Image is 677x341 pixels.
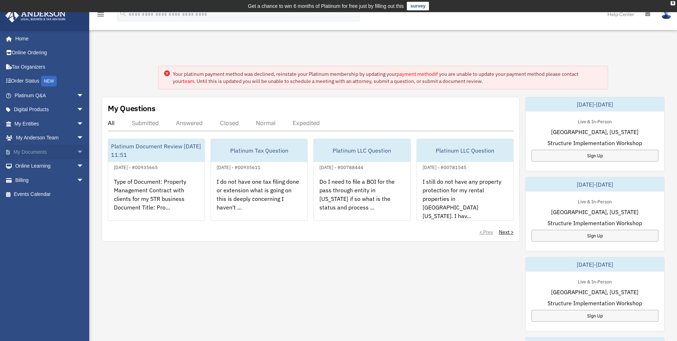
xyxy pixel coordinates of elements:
[396,71,435,77] a: payment method
[248,2,404,10] div: Get a chance to win 6 months of Platinum for free just by filling out this
[5,187,95,202] a: Events Calendar
[77,159,91,174] span: arrow_drop_down
[256,119,276,127] div: Normal
[119,10,127,18] i: search
[108,139,204,162] div: Platinum Document Review [DATE] 11:51
[531,150,658,162] a: Sign Up
[108,163,163,170] div: [DATE] - #00935665
[5,145,95,159] a: My Documentsarrow_drop_down
[108,172,204,227] div: Type of Document: Property Management Contract with clients for my STR business Document Title: P...
[547,299,642,307] span: Structure Implementation Workshop
[572,117,617,125] div: Live & In-Person
[551,128,638,136] span: [GEOGRAPHIC_DATA], [US_STATE]
[77,88,91,103] span: arrow_drop_down
[671,1,675,5] div: close
[96,13,105,19] a: menu
[5,46,95,60] a: Online Ordering
[211,163,266,170] div: [DATE] - #00935611
[314,139,410,162] div: Platinum LLC Question
[96,10,105,19] i: menu
[41,76,57,87] div: NEW
[211,139,307,162] div: Platinum Tax Question
[407,2,429,10] a: survey
[108,119,115,127] div: All
[417,172,513,227] div: I still do not have any property protection for my rental properties in [GEOGRAPHIC_DATA][US_STAT...
[417,163,472,170] div: [DATE] - #00781545
[5,173,95,187] a: Billingarrow_drop_down
[416,139,514,221] a: Platinum LLC Question[DATE] - #00781545I still do not have any property protection for my rental ...
[108,103,156,114] div: My Questions
[5,88,95,103] a: Platinum Q&Aarrow_drop_down
[77,145,91,159] span: arrow_drop_down
[173,70,602,85] div: Your platinum payment method was declined, reinstate your Platinum membership by updating your if...
[547,139,642,147] span: Structure Implementation Workshop
[77,117,91,131] span: arrow_drop_down
[572,277,617,285] div: Live & In-Person
[499,228,514,236] a: Next >
[531,310,658,322] a: Sign Up
[417,139,513,162] div: Platinum LLC Question
[313,139,410,221] a: Platinum LLC Question[DATE] - #00788444Do I need to file a BOI for the pass through entity in [US...
[108,139,205,221] a: Platinum Document Review [DATE] 11:51[DATE] - #00935665Type of Document: Property Management Cont...
[3,9,68,23] img: Anderson Advisors Platinum Portal
[526,97,664,112] div: [DATE]-[DATE]
[77,131,91,145] span: arrow_drop_down
[5,60,95,74] a: Tax Organizers
[5,74,95,89] a: Order StatusNEW
[211,139,308,221] a: Platinum Tax Question[DATE] - #00935611I do not have one tax filing done or extension what is goi...
[314,172,410,227] div: Do I need to file a BOI for the pass through entity in [US_STATE] if so what is the status and pr...
[293,119,320,127] div: Expedited
[5,103,95,117] a: Digital Productsarrow_drop_down
[220,119,239,127] div: Closed
[547,219,642,227] span: Structure Implementation Workshop
[314,163,369,170] div: [DATE] - #00788444
[661,9,672,19] img: User Pic
[5,117,95,131] a: My Entitiesarrow_drop_down
[551,288,638,296] span: [GEOGRAPHIC_DATA], [US_STATE]
[176,119,203,127] div: Answered
[211,172,307,227] div: I do not have one tax filing done or extension what is going on this is deeply concerning I haven...
[5,31,91,46] a: Home
[572,197,617,205] div: Live & In-Person
[5,159,95,173] a: Online Learningarrow_drop_down
[77,103,91,117] span: arrow_drop_down
[526,257,664,272] div: [DATE]-[DATE]
[5,131,95,145] a: My Anderson Teamarrow_drop_down
[551,208,638,216] span: [GEOGRAPHIC_DATA], [US_STATE]
[531,230,658,242] a: Sign Up
[526,177,664,192] div: [DATE]-[DATE]
[183,78,194,84] a: team
[77,173,91,188] span: arrow_drop_down
[132,119,159,127] div: Submitted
